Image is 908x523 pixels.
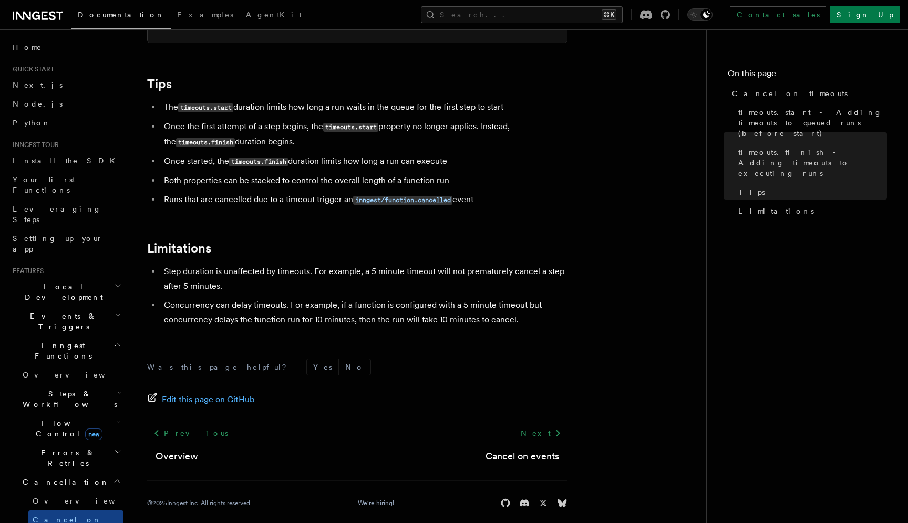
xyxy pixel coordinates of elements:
[161,192,567,207] li: Runs that are cancelled due to a timeout trigger an event
[18,389,117,410] span: Steps & Workflows
[421,6,623,23] button: Search...⌘K
[8,336,123,365] button: Inngest Functions
[18,365,123,384] a: Overview
[18,473,123,491] button: Cancellation
[358,499,394,507] a: We're hiring!
[147,241,211,256] a: Limitations
[161,119,567,150] li: Once the first attempt of a step begins, the property no longer applies. Instead, the duration be...
[8,340,113,361] span: Inngest Functions
[738,206,814,216] span: Limitations
[161,154,567,169] li: Once started, the duration limits how long a run can execute
[8,311,115,332] span: Events & Triggers
[147,392,255,407] a: Edit this page on GitHub
[734,143,887,183] a: timeouts.finish - Adding timeouts to executing runs
[8,229,123,258] a: Setting up your app
[147,424,234,443] a: Previous
[307,359,338,375] button: Yes
[732,88,848,99] span: Cancel on timeouts
[18,384,123,414] button: Steps & Workflows
[339,359,370,375] button: No
[602,9,616,20] kbd: ⌘K
[13,205,101,224] span: Leveraging Steps
[13,156,121,165] span: Install the SDK
[85,428,102,440] span: new
[147,499,252,507] div: © 2025 Inngest Inc. All rights reserved.
[240,3,308,28] a: AgentKit
[162,392,255,407] span: Edit this page on GitHub
[161,100,567,115] li: The duration limits how long a run waits in the queue for the first step to start
[13,175,75,194] span: Your first Functions
[178,103,233,112] code: timeouts.start
[8,95,123,113] a: Node.js
[176,138,235,147] code: timeouts.finish
[323,123,378,132] code: timeouts.start
[8,113,123,132] a: Python
[738,147,887,179] span: timeouts.finish - Adding timeouts to executing runs
[13,42,42,53] span: Home
[486,449,559,464] a: Cancel on events
[728,84,887,103] a: Cancel on timeouts
[734,183,887,202] a: Tips
[78,11,164,19] span: Documentation
[18,443,123,473] button: Errors & Retries
[147,77,172,91] a: Tips
[514,424,567,443] a: Next
[161,173,567,188] li: Both properties can be stacked to control the overall length of a function run
[8,281,115,302] span: Local Development
[738,187,765,197] span: Tips
[246,11,302,19] span: AgentKit
[8,170,123,200] a: Your first Functions
[353,196,452,205] code: inngest/function.cancelled
[160,23,168,30] span: );
[8,65,54,74] span: Quick start
[33,497,141,505] span: Overview
[229,158,288,166] code: timeouts.finish
[8,151,123,170] a: Install the SDK
[8,141,59,149] span: Inngest tour
[28,491,123,510] a: Overview
[171,3,240,28] a: Examples
[8,307,123,336] button: Events & Triggers
[161,298,567,327] li: Concurrency can delay timeouts. For example, if a function is configured with a 5 minute timeout ...
[830,6,900,23] a: Sign Up
[8,200,123,229] a: Leveraging Steps
[8,277,123,307] button: Local Development
[738,107,887,139] span: timeouts.start - Adding timeouts to queued runs (before start)
[8,267,44,275] span: Features
[728,67,887,84] h4: On this page
[71,3,171,29] a: Documentation
[734,202,887,221] a: Limitations
[18,414,123,443] button: Flow Controlnew
[13,100,63,108] span: Node.js
[8,76,123,95] a: Next.js
[13,234,103,253] span: Setting up your app
[353,194,452,204] a: inngest/function.cancelled
[18,477,109,487] span: Cancellation
[177,11,233,19] span: Examples
[734,103,887,143] a: timeouts.start - Adding timeouts to queued runs (before start)
[13,119,51,127] span: Python
[147,362,294,372] p: Was this page helpful?
[18,418,116,439] span: Flow Control
[18,447,114,468] span: Errors & Retries
[8,38,123,57] a: Home
[156,449,198,464] a: Overview
[23,371,131,379] span: Overview
[730,6,826,23] a: Contact sales
[13,81,63,89] span: Next.js
[161,264,567,294] li: Step duration is unaffected by timeouts. For example, a 5 minute timeout will not prematurely can...
[687,8,713,21] button: Toggle dark mode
